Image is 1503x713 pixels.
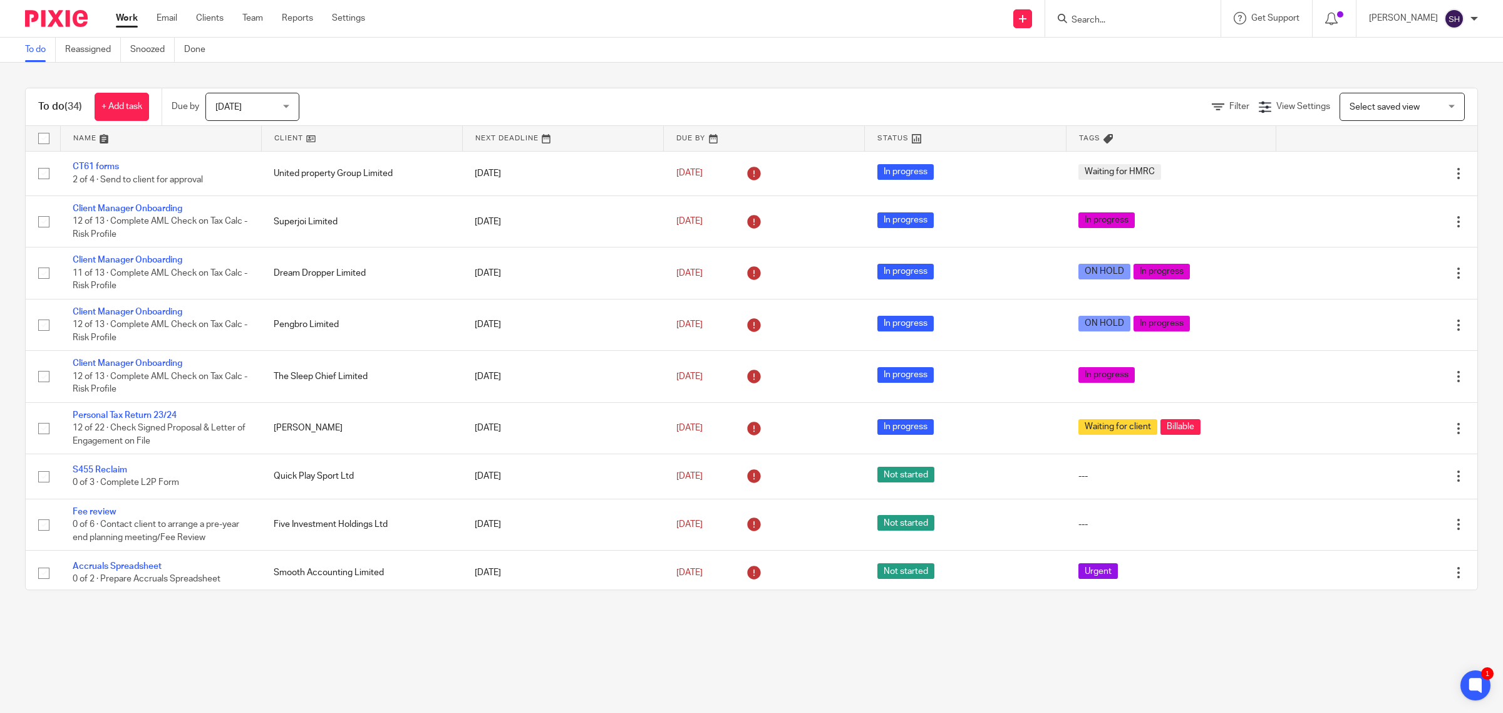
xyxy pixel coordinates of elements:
[676,217,703,226] span: [DATE]
[462,151,663,195] td: [DATE]
[1078,518,1264,531] div: ---
[172,100,199,113] p: Due by
[676,424,703,432] span: [DATE]
[1134,316,1190,331] span: In progress
[65,101,82,112] span: (34)
[1350,103,1420,112] span: Select saved view
[1078,419,1157,435] span: Waiting for client
[261,299,462,350] td: Pengbro Limited
[1444,9,1464,29] img: svg%3E
[462,195,663,247] td: [DATE]
[877,316,934,331] span: In progress
[95,93,149,121] a: + Add task
[73,466,127,474] a: S455 Reclaim
[196,12,224,24] a: Clients
[877,419,934,435] span: In progress
[73,217,247,239] span: 12 of 13 · Complete AML Check on Tax Calc - Risk Profile
[1078,367,1135,383] span: In progress
[282,12,313,24] a: Reports
[1078,264,1130,279] span: ON HOLD
[73,479,179,487] span: 0 of 3 · Complete L2P Form
[73,256,182,264] a: Client Manager Onboarding
[73,308,182,316] a: Client Manager Onboarding
[1276,102,1330,111] span: View Settings
[65,38,121,62] a: Reassigned
[261,195,462,247] td: Superjoi Limited
[157,12,177,24] a: Email
[184,38,215,62] a: Done
[73,359,182,368] a: Client Manager Onboarding
[462,454,663,499] td: [DATE]
[462,402,663,454] td: [DATE]
[877,515,934,531] span: Not started
[261,402,462,454] td: [PERSON_NAME]
[116,12,138,24] a: Work
[25,10,88,27] img: Pixie
[261,151,462,195] td: United property Group Limited
[676,372,703,381] span: [DATE]
[1078,470,1264,482] div: ---
[261,499,462,550] td: Five Investment Holdings Ltd
[877,264,934,279] span: In progress
[332,12,365,24] a: Settings
[73,175,203,184] span: 2 of 4 · Send to client for approval
[877,164,934,180] span: In progress
[73,562,162,571] a: Accruals Spreadsheet
[877,212,934,228] span: In progress
[676,568,703,577] span: [DATE]
[1229,102,1249,111] span: Filter
[1160,419,1201,435] span: Billable
[1078,563,1118,579] span: Urgent
[462,551,663,595] td: [DATE]
[73,162,119,171] a: CT61 forms
[261,551,462,595] td: Smooth Accounting Limited
[462,299,663,350] td: [DATE]
[1134,264,1190,279] span: In progress
[676,269,703,278] span: [DATE]
[1070,15,1183,26] input: Search
[1078,212,1135,228] span: In progress
[1079,135,1100,142] span: Tags
[261,351,462,402] td: The Sleep Chief Limited
[73,320,247,342] span: 12 of 13 · Complete AML Check on Tax Calc - Risk Profile
[462,499,663,550] td: [DATE]
[877,367,934,383] span: In progress
[676,320,703,329] span: [DATE]
[73,269,247,291] span: 11 of 13 · Complete AML Check on Tax Calc - Risk Profile
[73,575,220,584] span: 0 of 2 · Prepare Accruals Spreadsheet
[130,38,175,62] a: Snoozed
[73,424,245,445] span: 12 of 22 · Check Signed Proposal & Letter of Engagement on File
[1251,14,1299,23] span: Get Support
[676,472,703,481] span: [DATE]
[1481,667,1494,680] div: 1
[1369,12,1438,24] p: [PERSON_NAME]
[25,38,56,62] a: To do
[877,563,934,579] span: Not started
[676,520,703,529] span: [DATE]
[73,372,247,394] span: 12 of 13 · Complete AML Check on Tax Calc - Risk Profile
[73,204,182,213] a: Client Manager Onboarding
[676,169,703,178] span: [DATE]
[1078,164,1161,180] span: Waiting for HMRC
[1078,316,1130,331] span: ON HOLD
[73,520,239,542] span: 0 of 6 · Contact client to arrange a pre-year end planning meeting/Fee Review
[261,247,462,299] td: Dream Dropper Limited
[462,351,663,402] td: [DATE]
[242,12,263,24] a: Team
[462,247,663,299] td: [DATE]
[877,467,934,482] span: Not started
[73,507,116,516] a: Fee review
[261,454,462,499] td: Quick Play Sport Ltd
[38,100,82,113] h1: To do
[73,411,177,420] a: Personal Tax Return 23/24
[215,103,242,112] span: [DATE]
